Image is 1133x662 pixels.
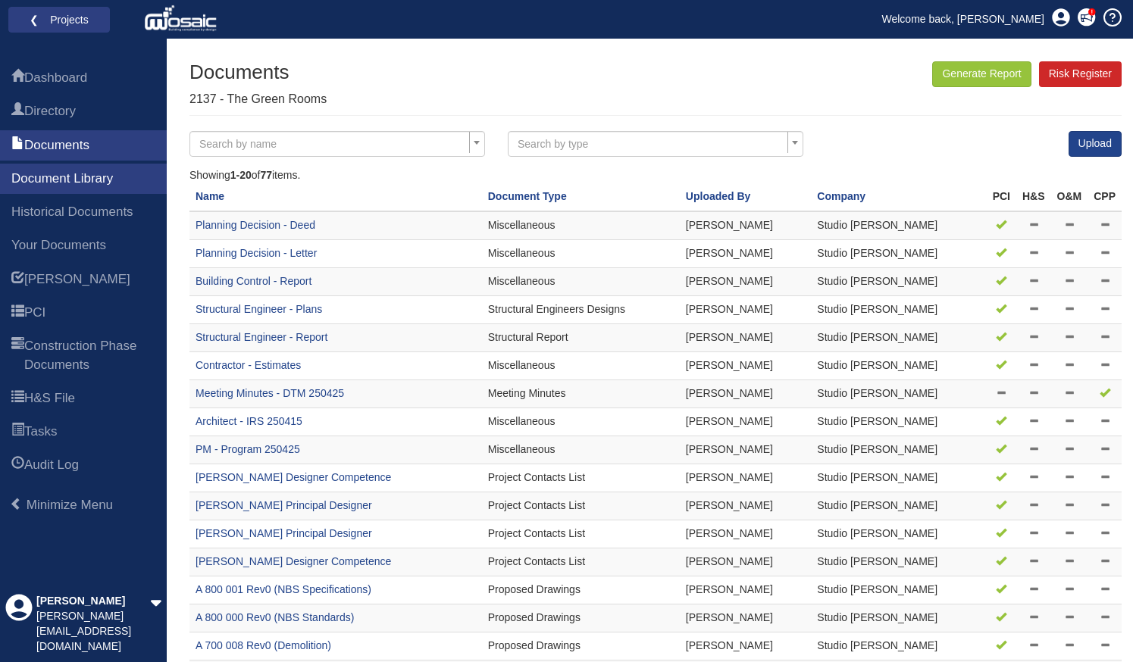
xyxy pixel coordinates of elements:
[482,268,680,296] td: Miscellaneous
[482,632,680,660] td: Proposed Drawings
[482,240,680,268] td: Miscellaneous
[811,548,986,576] td: Studio [PERSON_NAME]
[11,70,24,88] span: Dashboard
[1016,183,1051,211] th: H&S
[680,492,812,520] td: [PERSON_NAME]
[680,324,812,352] td: [PERSON_NAME]
[680,604,812,632] td: [PERSON_NAME]
[482,380,680,408] td: Meeting Minutes
[811,324,986,352] td: Studio [PERSON_NAME]
[680,548,812,576] td: [PERSON_NAME]
[189,91,327,108] p: 2137 - The Green Rooms
[11,170,113,188] span: Document Library
[11,423,24,442] span: Tasks
[196,359,301,371] a: Contractor - Estimates
[196,527,372,539] a: [PERSON_NAME] Principal Designer
[680,464,812,492] td: [PERSON_NAME]
[686,190,751,202] a: Uploaded By
[189,168,1122,183] div: Showing of items.
[680,268,812,296] td: [PERSON_NAME]
[196,583,371,595] a: A 800 001 Rev0 (NBS Specifications)
[1051,183,1088,211] th: O&M
[482,324,680,352] td: Structural Report
[5,594,33,654] div: Profile
[987,183,1016,211] th: PCI
[10,498,23,511] span: Minimize Menu
[680,352,812,380] td: [PERSON_NAME]
[680,211,812,239] td: [PERSON_NAME]
[680,380,812,408] td: [PERSON_NAME]
[811,632,986,660] td: Studio [PERSON_NAME]
[680,436,812,464] td: [PERSON_NAME]
[196,555,391,567] a: [PERSON_NAME] Designer Competence
[811,604,986,632] td: Studio [PERSON_NAME]
[196,611,354,623] a: A 800 000 Rev0 (NBS Standards)
[811,380,986,408] td: Studio [PERSON_NAME]
[196,415,302,427] a: Architect - IRS 250415
[811,352,986,380] td: Studio [PERSON_NAME]
[1039,61,1122,87] a: Risk Register
[24,136,89,155] span: Documents
[680,520,812,548] td: [PERSON_NAME]
[11,271,24,289] span: HARI
[24,423,57,441] span: Tasks
[24,304,45,322] span: PCI
[811,464,986,492] td: Studio [PERSON_NAME]
[518,138,588,150] span: Search by type
[482,352,680,380] td: Miscellaneous
[871,8,1056,30] a: Welcome back, [PERSON_NAME]
[1069,131,1122,157] a: Upload
[36,594,150,609] div: [PERSON_NAME]
[680,240,812,268] td: [PERSON_NAME]
[24,102,76,120] span: Directory
[196,190,224,202] a: Name
[680,296,812,324] td: [PERSON_NAME]
[482,520,680,548] td: Project Contacts List
[36,609,150,654] div: [PERSON_NAME][EMAIL_ADDRESS][DOMAIN_NAME]
[680,576,812,604] td: [PERSON_NAME]
[811,268,986,296] td: Studio [PERSON_NAME]
[811,520,986,548] td: Studio [PERSON_NAME]
[811,211,986,239] td: Studio [PERSON_NAME]
[11,338,24,375] span: Construction Phase Documents
[811,408,986,436] td: Studio [PERSON_NAME]
[196,303,322,315] a: Structural Engineer - Plans
[11,236,106,254] span: Your Documents
[196,331,327,343] a: Structural Engineer - Report
[24,337,155,374] span: Construction Phase Documents
[488,190,567,202] a: Document Type
[24,69,87,87] span: Dashboard
[482,548,680,576] td: Project Contacts List
[189,61,327,83] h1: Documents
[196,443,300,455] a: PM - Program 250425
[196,247,317,259] a: Planning Decision - Letter
[680,632,812,660] td: [PERSON_NAME]
[482,296,680,324] td: Structural Engineers Designs
[144,4,221,34] img: logo_white.png
[811,576,986,604] td: Studio [PERSON_NAME]
[811,296,986,324] td: Studio [PERSON_NAME]
[196,471,391,483] a: [PERSON_NAME] Designer Competence
[482,576,680,604] td: Proposed Drawings
[11,390,24,408] span: H&S File
[24,270,130,289] span: HARI
[196,387,344,399] a: Meeting Minutes - DTM 250425
[482,408,680,436] td: Miscellaneous
[196,275,311,287] a: Building Control - Report
[482,436,680,464] td: Miscellaneous
[27,498,113,512] span: Minimize Menu
[260,169,272,181] b: 77
[11,457,24,475] span: Audit Log
[1088,183,1122,211] th: CPP
[811,492,986,520] td: Studio [PERSON_NAME]
[196,219,315,231] a: Planning Decision - Deed
[11,103,24,121] span: Directory
[811,436,986,464] td: Studio [PERSON_NAME]
[482,492,680,520] td: Project Contacts List
[817,190,865,202] a: Company
[24,456,79,474] span: Audit Log
[24,389,75,408] span: H&S File
[199,138,277,150] span: Search by name
[811,240,986,268] td: Studio [PERSON_NAME]
[680,408,812,436] td: [PERSON_NAME]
